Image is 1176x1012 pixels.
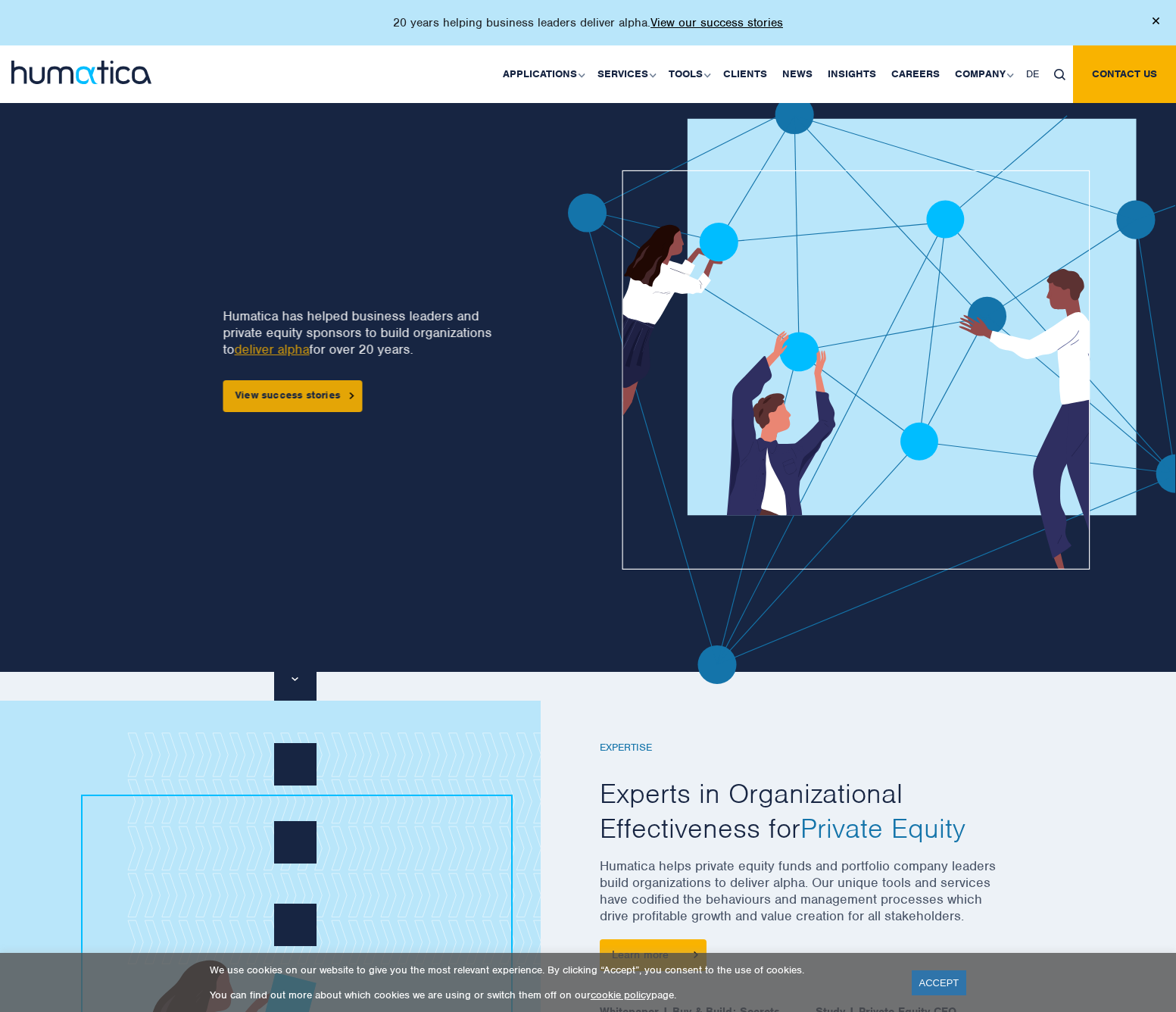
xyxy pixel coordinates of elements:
[1018,45,1047,103] a: DE
[947,45,1018,103] a: Company
[912,970,967,995] a: ACCEPT
[1073,45,1176,103] a: Contact us
[591,989,651,1001] a: cookie policy
[393,15,783,30] p: 20 years helping business leaders deliver alpha.
[820,45,884,103] a: Insights
[210,964,893,976] p: We use cookies on our website to give you the most relevant experience. By clicking “Accept”, you...
[235,341,310,358] a: deliver alpha
[600,776,1009,845] h2: Experts in Organizational Effectiveness for
[661,45,716,103] a: Tools
[694,951,698,958] img: arrowicon
[650,15,783,30] a: View our success stories
[210,989,893,1001] p: You can find out more about which cookies we are using or switch them off on our page.
[350,392,354,399] img: arrowicon
[884,45,947,103] a: Careers
[600,857,1009,939] p: Humatica helps private equity funds and portfolio company leaders build organizations to deliver ...
[600,742,1009,754] h6: EXPERTISE
[800,811,965,845] span: Private Equity
[1054,69,1065,80] img: search_icon
[590,45,661,103] a: Services
[495,45,590,103] a: Applications
[775,45,820,103] a: News
[223,308,507,358] p: Humatica has helped business leaders and private equity sponsors to build organizations to for ov...
[223,380,363,412] a: View success stories
[292,677,298,682] img: downarrow
[11,61,151,84] img: logo
[1026,67,1039,80] span: DE
[716,45,775,103] a: Clients
[600,939,707,971] a: Learn more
